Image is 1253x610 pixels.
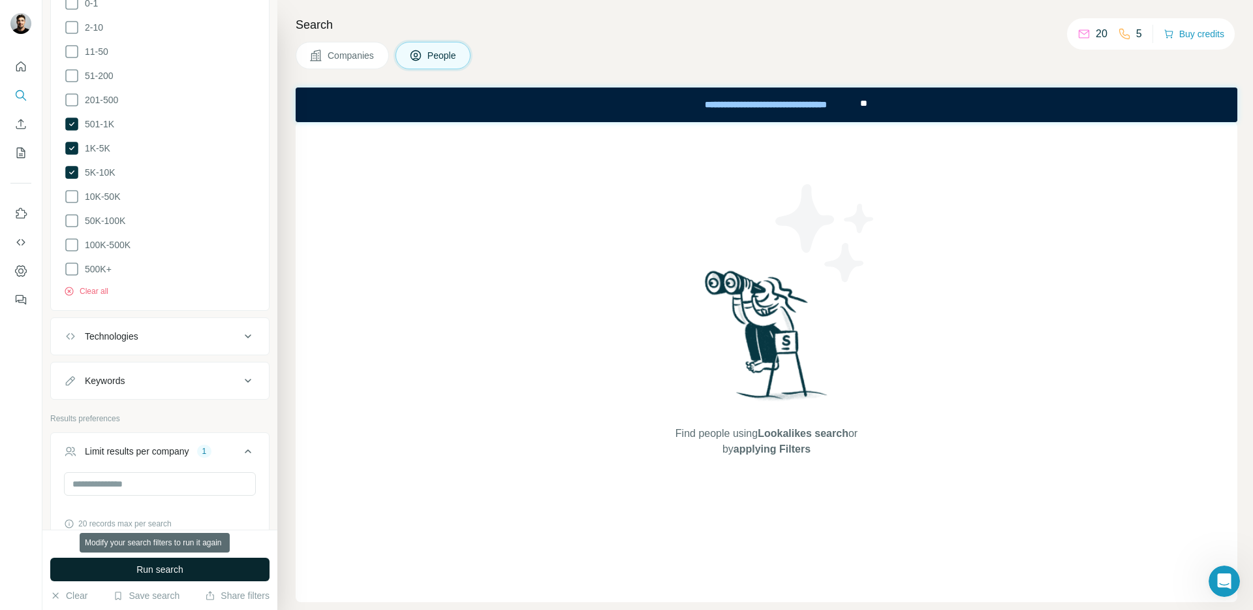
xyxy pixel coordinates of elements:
div: Keywords [85,374,125,387]
button: Search [10,84,31,107]
button: My lists [10,141,31,165]
span: 1K-5K [80,142,110,155]
span: 50K-100K [80,214,125,227]
span: 2-10 [80,21,103,34]
div: Limit results per company [85,445,189,458]
img: Surfe Illustration - Stars [767,174,884,292]
span: 11-50 [80,45,108,58]
button: Clear all [64,285,108,297]
p: 20 [1096,26,1107,42]
span: 5K-10K [80,166,116,179]
span: 20 records max per search [78,518,172,530]
button: Enrich CSV [10,112,31,136]
img: Surfe Illustration - Woman searching with binoculars [699,267,835,413]
div: 1 [197,445,212,457]
img: Avatar [10,13,31,34]
iframe: Intercom live chat [1209,566,1240,597]
span: Lookalikes search [758,428,848,439]
span: applying Filters [734,443,811,455]
span: 51-200 [80,69,114,82]
iframe: Banner [296,88,1237,122]
span: 500K+ [80,263,112,276]
button: Run search [50,558,270,581]
div: Technologies [85,330,138,343]
p: 5 [1136,26,1142,42]
button: Buy credits [1164,25,1224,43]
span: Find people using or by [662,426,871,457]
button: Technologies [51,321,269,352]
button: Use Surfe API [10,231,31,254]
button: Use Surfe on LinkedIn [10,202,31,225]
span: 201-500 [80,93,118,106]
button: Dashboard [10,259,31,283]
span: Companies [328,49,375,62]
button: Save search [113,589,179,602]
button: Limit results per company1 [51,436,269,472]
button: Clear [50,589,87,602]
button: Keywords [51,365,269,396]
button: Feedback [10,288,31,312]
button: Quick start [10,55,31,78]
span: People [427,49,457,62]
button: Share filters [205,589,270,602]
h4: Search [296,16,1237,34]
span: 10K-50K [80,190,120,203]
span: Run search [136,563,183,576]
span: 100K-500K [80,238,131,251]
p: Results preferences [50,413,270,425]
span: 501-1K [80,118,114,131]
div: 1270 search results remaining [108,538,213,550]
